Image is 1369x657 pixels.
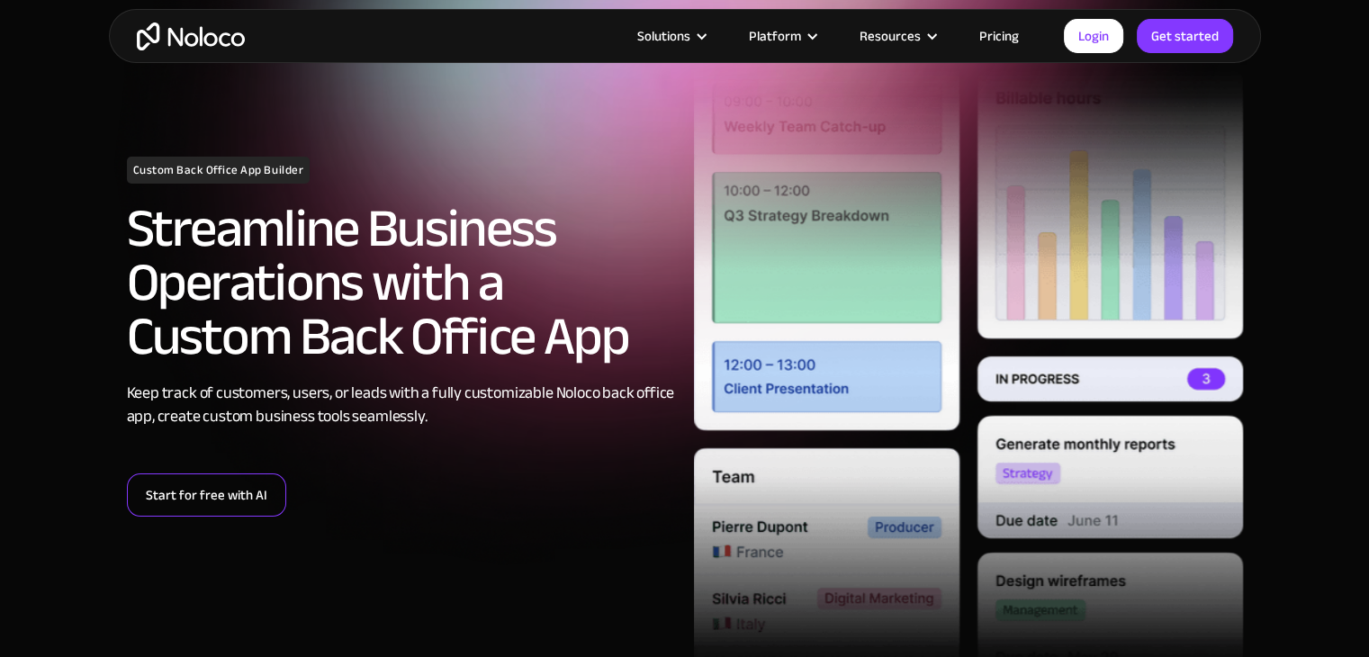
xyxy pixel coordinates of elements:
[837,24,957,48] div: Resources
[726,24,837,48] div: Platform
[637,24,690,48] div: Solutions
[749,24,801,48] div: Platform
[1064,19,1123,53] a: Login
[137,22,245,50] a: home
[127,473,286,517] a: Start for free with AI
[860,24,921,48] div: Resources
[615,24,726,48] div: Solutions
[1137,19,1233,53] a: Get started
[127,202,676,364] h2: Streamline Business Operations with a Custom Back Office App
[127,157,311,184] h1: Custom Back Office App Builder
[957,24,1041,48] a: Pricing
[127,382,676,428] div: Keep track of customers, users, or leads with a fully customizable Noloco back office app, create...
